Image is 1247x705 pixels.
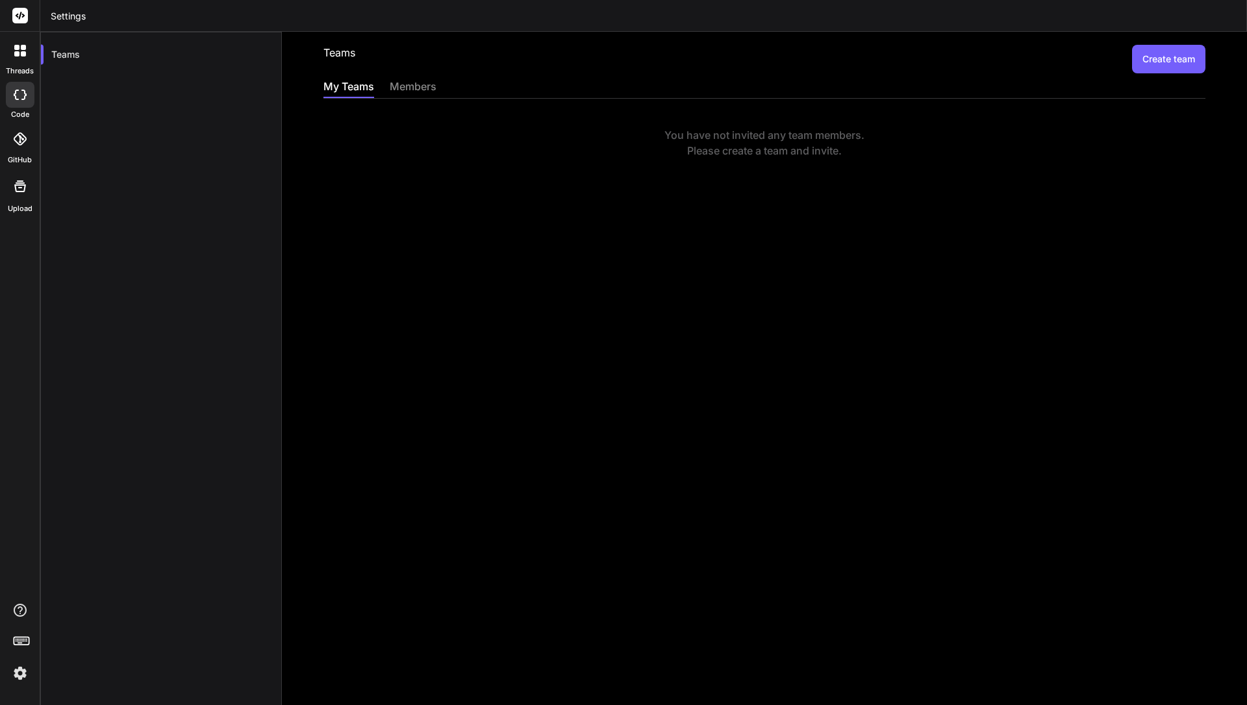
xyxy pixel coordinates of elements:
div: You have not invited any team members. Please create a team and invite. [323,127,1205,158]
label: GitHub [8,155,32,166]
label: threads [6,66,34,77]
label: code [11,109,29,120]
h2: Teams [323,45,355,73]
button: Create team [1132,45,1205,73]
div: members [390,79,436,97]
img: settings [9,662,31,684]
div: Teams [41,40,281,69]
div: My Teams [323,79,374,97]
label: Upload [8,203,32,214]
